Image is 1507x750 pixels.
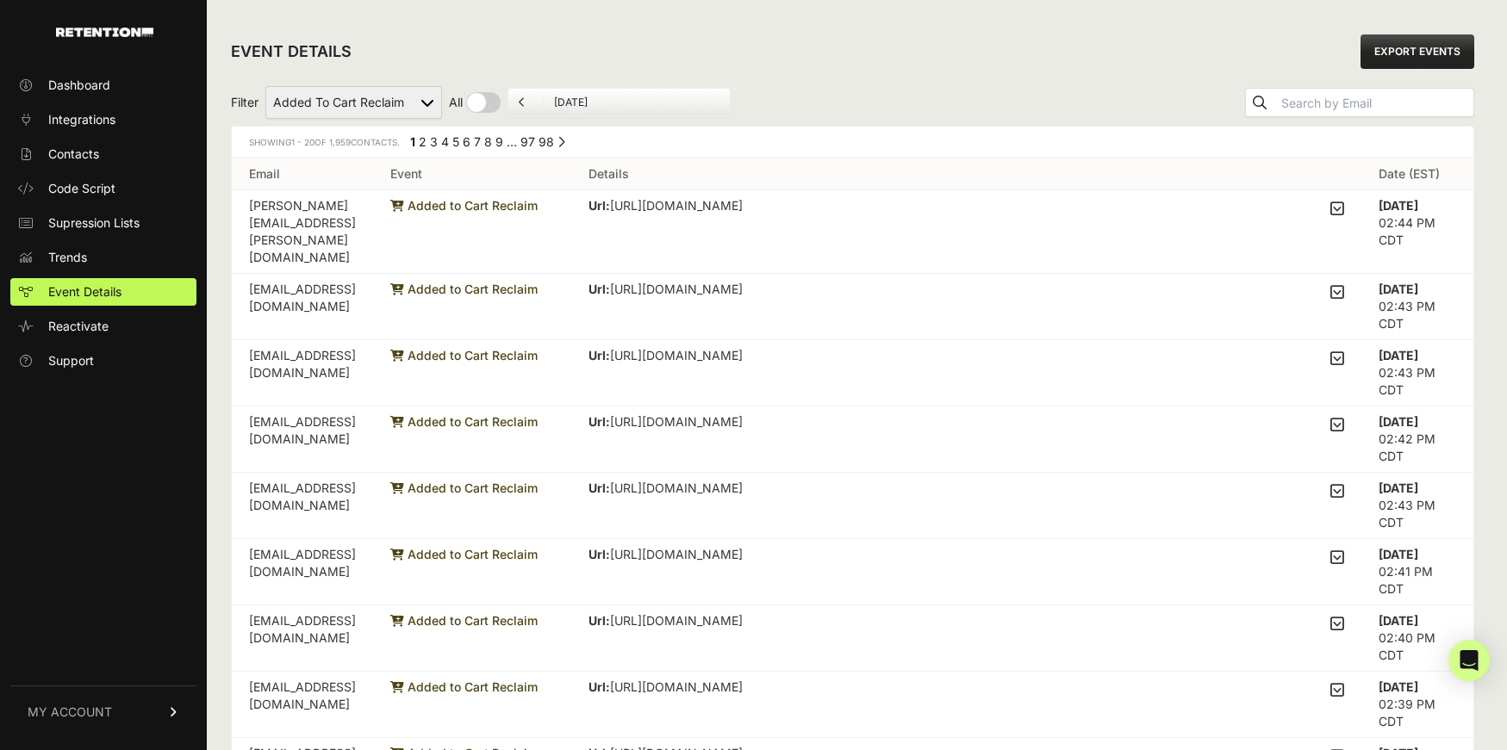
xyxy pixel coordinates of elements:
td: [EMAIL_ADDRESS][DOMAIN_NAME] [232,672,373,738]
span: 1,959 [329,137,351,147]
span: Integrations [48,111,115,128]
strong: Url: [588,613,610,628]
td: 02:41 PM CDT [1361,539,1473,605]
a: EXPORT EVENTS [1361,34,1474,69]
span: Support [48,352,94,369]
span: Added to Cart Reclaim [390,679,538,694]
strong: [DATE] [1379,282,1418,296]
span: Added to Cart Reclaim [390,480,538,495]
a: Event Details [10,278,196,306]
a: Contacts [10,140,196,168]
a: Integrations [10,106,196,133]
p: [URL][DOMAIN_NAME] [588,197,841,214]
span: MY ACCOUNT [28,704,112,721]
span: Added to Cart Reclaim [390,547,538,561]
td: 02:40 PM CDT [1361,605,1473,672]
a: Page 7 [474,134,481,149]
td: 02:43 PM CDT [1361,340,1473,406]
td: 02:43 PM CDT [1361,274,1473,340]
a: Reactivate [10,313,196,340]
span: Dashboard [48,77,110,94]
td: 02:43 PM CDT [1361,473,1473,539]
em: Page 1 [410,134,415,149]
a: Code Script [10,175,196,202]
th: Event [373,158,571,190]
img: Retention.com [56,28,153,37]
p: [URL][DOMAIN_NAME] [588,679,841,696]
span: Code Script [48,180,115,197]
p: [URL][DOMAIN_NAME] [588,480,841,497]
span: Event Details [48,283,121,301]
div: Showing of [249,133,400,151]
span: Filter [231,94,258,111]
strong: [DATE] [1379,480,1418,495]
strong: Url: [588,547,610,561]
p: [URL][DOMAIN_NAME] [588,546,841,563]
a: Page 9 [495,134,503,149]
a: Page 4 [441,134,449,149]
span: Reactivate [48,318,109,335]
strong: [DATE] [1379,198,1418,213]
strong: Url: [588,282,610,296]
select: Filter [265,86,442,119]
p: [URL][DOMAIN_NAME] [588,413,841,431]
a: Supression Lists [10,209,196,237]
span: Contacts [48,146,99,163]
strong: Url: [588,348,610,363]
div: Pagination [407,133,565,155]
span: Added to Cart Reclaim [390,613,538,628]
th: Email [232,158,373,190]
td: 02:44 PM CDT [1361,190,1473,274]
th: Details [571,158,1361,190]
p: [URL][DOMAIN_NAME] [588,347,852,364]
a: Page 6 [463,134,470,149]
a: Page 98 [539,134,554,149]
span: Added to Cart Reclaim [390,348,538,363]
input: Search by Email [1278,91,1473,115]
a: Page 97 [520,134,535,149]
span: Added to Cart Reclaim [390,414,538,429]
p: [URL][DOMAIN_NAME] [588,612,841,629]
span: Added to Cart Reclaim [390,282,538,296]
td: 02:39 PM CDT [1361,672,1473,738]
a: Page 3 [430,134,438,149]
strong: [DATE] [1379,414,1418,429]
strong: Url: [588,198,610,213]
td: [EMAIL_ADDRESS][DOMAIN_NAME] [232,274,373,340]
td: [EMAIL_ADDRESS][DOMAIN_NAME] [232,605,373,672]
a: Dashboard [10,71,196,99]
strong: [DATE] [1379,547,1418,561]
th: Date (EST) [1361,158,1473,190]
span: … [507,134,517,149]
td: [EMAIL_ADDRESS][DOMAIN_NAME] [232,473,373,539]
span: Supression Lists [48,214,140,232]
a: Support [10,347,196,375]
a: MY ACCOUNT [10,685,196,738]
strong: Url: [588,480,610,495]
span: Trends [48,249,87,266]
td: [EMAIL_ADDRESS][DOMAIN_NAME] [232,340,373,406]
a: Page 5 [452,134,459,149]
strong: [DATE] [1379,348,1418,363]
strong: Url: [588,679,610,694]
strong: [DATE] [1379,679,1418,694]
span: Contacts. [327,137,400,147]
td: [PERSON_NAME][EMAIL_ADDRESS][PERSON_NAME][DOMAIN_NAME] [232,190,373,274]
td: [EMAIL_ADDRESS][DOMAIN_NAME] [232,539,373,605]
h2: EVENT DETAILS [231,40,352,64]
p: [URL][DOMAIN_NAME] [588,281,841,298]
td: [EMAIL_ADDRESS][DOMAIN_NAME] [232,406,373,473]
a: Page 8 [484,134,492,149]
span: 1 - 20 [291,137,314,147]
strong: Url: [588,414,610,429]
a: Page 2 [419,134,427,149]
span: Added to Cart Reclaim [390,198,538,213]
a: Trends [10,244,196,271]
div: Open Intercom Messenger [1448,640,1490,681]
td: 02:42 PM CDT [1361,406,1473,473]
strong: [DATE] [1379,613,1418,628]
